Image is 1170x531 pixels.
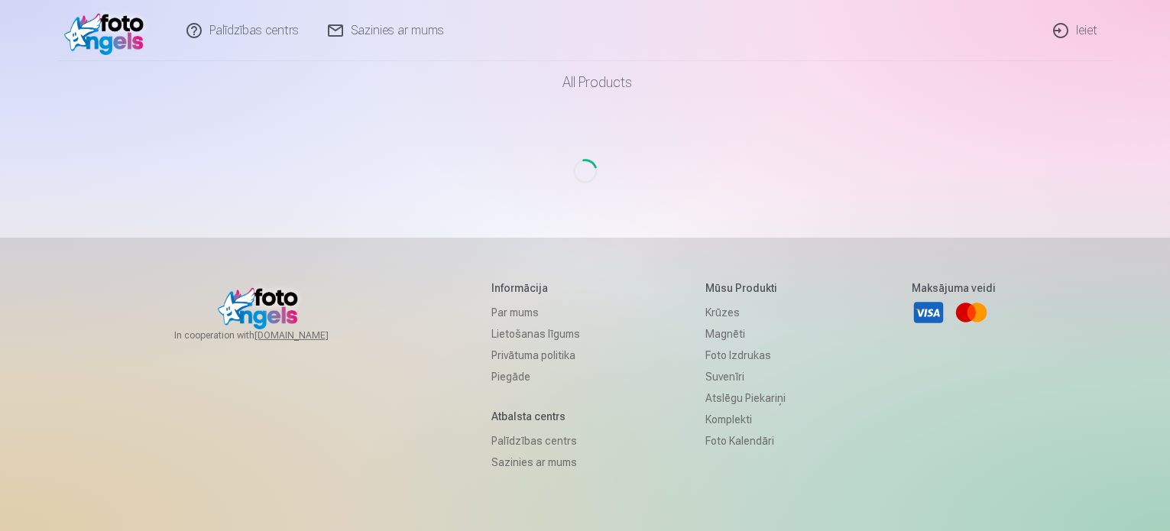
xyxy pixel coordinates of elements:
[64,6,152,55] img: /v1
[705,323,786,345] a: Magnēti
[912,280,996,296] h5: Maksājuma veidi
[705,366,786,387] a: Suvenīri
[491,366,580,387] a: Piegāde
[174,329,365,342] span: In cooperation with
[705,387,786,409] a: Atslēgu piekariņi
[491,409,580,424] h5: Atbalsta centrs
[705,302,786,323] a: Krūzes
[520,61,650,104] a: All products
[705,430,786,452] a: Foto kalendāri
[705,345,786,366] a: Foto izdrukas
[705,280,786,296] h5: Mūsu produkti
[491,323,580,345] a: Lietošanas līgums
[705,409,786,430] a: Komplekti
[491,345,580,366] a: Privātuma politika
[491,452,580,473] a: Sazinies ar mums
[491,430,580,452] a: Palīdzības centrs
[254,329,365,342] a: [DOMAIN_NAME]
[912,296,945,329] a: Visa
[491,302,580,323] a: Par mums
[491,280,580,296] h5: Informācija
[954,296,988,329] a: Mastercard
